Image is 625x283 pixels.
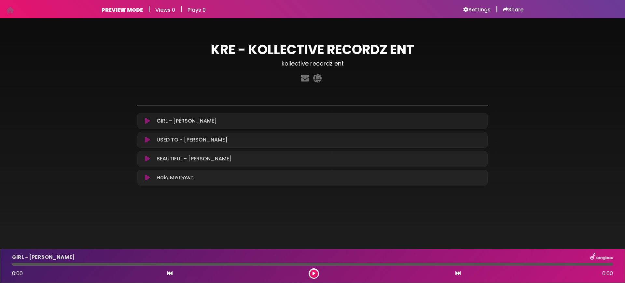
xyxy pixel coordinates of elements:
h5: | [496,5,498,13]
a: Share [503,7,523,13]
h5: | [148,5,150,13]
h1: KRE - KOLLECTIVE RECORDZ ENT [137,42,488,57]
p: BEAUTIFUL - [PERSON_NAME] [157,155,232,163]
h5: | [180,5,182,13]
a: Settings [463,7,491,13]
p: Hold Me Down [157,174,194,182]
p: USED TO - [PERSON_NAME] [157,136,228,144]
h6: PREVIEW MODE [102,7,143,13]
h6: Plays 0 [187,7,206,13]
p: GIRL - [PERSON_NAME] [157,117,217,125]
h3: kollective recordz ent [137,60,488,67]
h6: Views 0 [155,7,175,13]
